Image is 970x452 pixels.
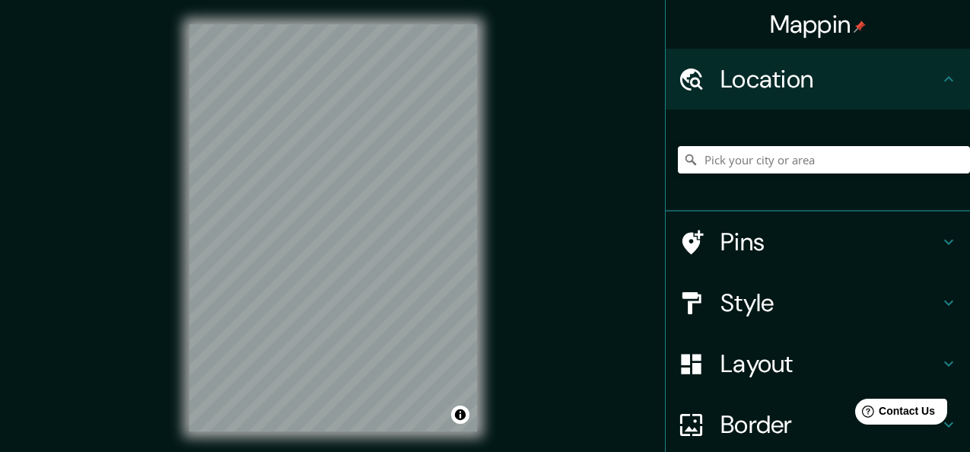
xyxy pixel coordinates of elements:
[854,21,866,33] img: pin-icon.png
[666,49,970,110] div: Location
[720,227,940,257] h4: Pins
[666,333,970,394] div: Layout
[770,9,867,40] h4: Mappin
[720,288,940,318] h4: Style
[678,146,970,173] input: Pick your city or area
[666,272,970,333] div: Style
[451,406,469,424] button: Toggle attribution
[666,212,970,272] div: Pins
[720,409,940,440] h4: Border
[835,393,953,435] iframe: Help widget launcher
[720,64,940,94] h4: Location
[720,349,940,379] h4: Layout
[189,24,477,431] canvas: Map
